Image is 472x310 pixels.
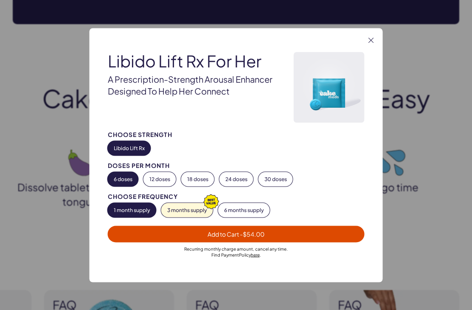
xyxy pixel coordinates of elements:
[208,230,264,237] span: Add to Cart
[108,141,151,155] button: Libido Lift Rx
[108,131,365,137] div: Choose Strength
[108,162,365,168] div: Doses per Month
[240,230,264,237] span: - $54.00
[108,226,365,242] button: Add to Cart -$54.00
[211,252,239,257] span: Find Payment
[181,172,214,186] button: 18 doses
[108,52,280,70] div: Libido Lift Rx For Her
[258,172,293,186] button: 30 doses
[108,193,365,199] div: Choose Frequency
[108,73,280,97] div: A prescription-strength arousal enhancer designed to help her connect
[219,172,253,186] button: 24 doses
[108,203,156,217] button: 1 month supply
[143,172,176,186] button: 12 doses
[108,172,138,186] button: 6 doses
[108,246,365,257] div: Recurring monthly charge amount , cancel any time. Policy .
[294,52,365,123] img: Libido Lift Rx For Her
[218,203,270,217] button: 6 months supply
[251,252,260,257] a: here
[161,203,213,217] button: 3 months supply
